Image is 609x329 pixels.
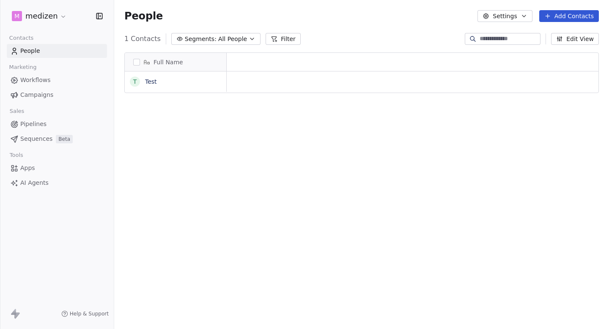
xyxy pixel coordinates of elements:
[20,178,49,187] span: AI Agents
[477,10,532,22] button: Settings
[185,35,217,44] span: Segments:
[218,35,247,44] span: All People
[7,176,107,190] a: AI Agents
[20,164,35,173] span: Apps
[7,161,107,175] a: Apps
[5,61,40,74] span: Marketing
[25,11,58,22] span: medizen
[10,9,69,23] button: mmedizen
[551,33,599,45] button: Edit View
[7,44,107,58] a: People
[20,90,53,99] span: Campaigns
[7,117,107,131] a: Pipelines
[20,134,52,143] span: Sequences
[125,71,227,322] div: grid
[124,10,163,22] span: People
[7,132,107,146] a: SequencesBeta
[56,135,73,143] span: Beta
[70,310,109,317] span: Help & Support
[266,33,301,45] button: Filter
[6,149,27,162] span: Tools
[124,34,161,44] span: 1 Contacts
[20,120,47,129] span: Pipelines
[5,32,37,44] span: Contacts
[145,78,157,85] a: Test
[154,58,183,66] span: Full Name
[125,53,226,71] div: Full Name
[7,73,107,87] a: Workflows
[539,10,599,22] button: Add Contacts
[14,12,19,20] span: m
[6,105,28,118] span: Sales
[20,76,51,85] span: Workflows
[20,47,40,55] span: People
[61,310,109,317] a: Help & Support
[7,88,107,102] a: Campaigns
[133,77,137,86] div: T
